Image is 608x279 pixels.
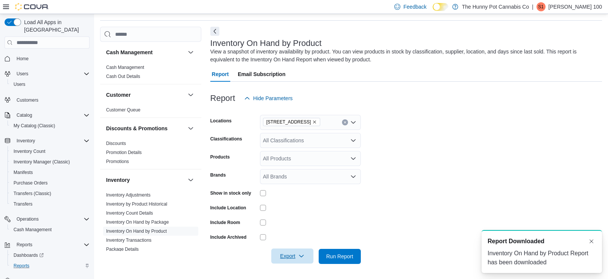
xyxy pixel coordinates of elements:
[11,147,49,156] a: Inventory Count
[106,247,139,252] a: Package Details
[2,239,93,250] button: Reports
[11,251,47,260] a: Dashboards
[106,149,142,156] span: Promotion Details
[14,159,70,165] span: Inventory Manager (Classic)
[2,214,93,224] button: Operations
[210,172,226,178] label: Brands
[14,215,42,224] button: Operations
[11,147,90,156] span: Inventory Count
[587,237,596,246] button: Dismiss toast
[106,49,153,56] h3: Cash Management
[212,67,229,82] span: Report
[106,176,185,184] button: Inventory
[8,167,93,178] button: Manifests
[11,121,90,130] span: My Catalog (Classic)
[8,157,93,167] button: Inventory Manager (Classic)
[350,156,356,162] button: Open list of options
[14,123,55,129] span: My Catalog (Classic)
[210,234,246,240] label: Include Archived
[276,249,309,264] span: Export
[11,157,90,166] span: Inventory Manager (Classic)
[106,125,185,132] button: Discounts & Promotions
[17,71,28,77] span: Users
[8,120,93,131] button: My Catalog (Classic)
[17,112,32,118] span: Catalog
[106,150,142,155] a: Promotion Details
[17,216,39,222] span: Operations
[8,199,93,209] button: Transfers
[106,91,131,99] h3: Customer
[8,146,93,157] button: Inventory Count
[11,200,90,209] span: Transfers
[14,96,41,105] a: Customers
[263,118,321,126] span: 400 Pacific Ave
[549,2,602,11] p: [PERSON_NAME] 100
[488,237,596,246] div: Notification
[488,249,596,267] div: Inventory On Hand by Product Report has been downloaded
[241,91,296,106] button: Hide Parameters
[210,39,322,48] h3: Inventory On Hand by Product
[11,225,55,234] a: Cash Management
[8,250,93,261] a: Dashboards
[319,249,361,264] button: Run Report
[106,64,144,70] span: Cash Management
[21,18,90,34] span: Load All Apps in [GEOGRAPHIC_DATA]
[14,240,35,249] button: Reports
[106,228,167,234] span: Inventory On Hand by Product
[11,121,58,130] a: My Catalog (Classic)
[106,201,167,207] a: Inventory by Product Historical
[2,69,93,79] button: Users
[106,159,129,165] span: Promotions
[106,74,140,79] a: Cash Out Details
[17,56,29,62] span: Home
[210,48,598,64] div: View a snapshot of inventory availability by product. You can view products in stock by classific...
[210,205,246,211] label: Include Location
[106,107,140,113] span: Customer Queue
[100,105,201,117] div: Customer
[11,261,32,270] a: Reports
[11,157,73,166] a: Inventory Manager (Classic)
[106,140,126,146] span: Discounts
[8,224,93,235] button: Cash Management
[106,192,150,198] span: Inventory Adjustments
[11,168,36,177] a: Manifests
[14,111,35,120] button: Catalog
[14,136,38,145] button: Inventory
[14,252,44,258] span: Dashboards
[106,210,153,216] span: Inventory Count Details
[14,54,32,63] a: Home
[326,253,353,260] span: Run Report
[350,119,356,125] button: Open list of options
[342,119,348,125] button: Clear input
[186,48,195,57] button: Cash Management
[106,159,129,164] a: Promotions
[14,240,90,249] span: Reports
[11,225,90,234] span: Cash Management
[210,118,232,124] label: Locations
[532,2,534,11] p: |
[253,95,293,102] span: Hide Parameters
[186,175,195,184] button: Inventory
[14,81,25,87] span: Users
[106,238,152,243] a: Inventory Transactions
[11,178,51,188] a: Purchase Orders
[2,94,93,105] button: Customers
[17,97,38,103] span: Customers
[8,261,93,271] button: Reports
[2,136,93,146] button: Inventory
[350,174,356,180] button: Open list of options
[350,137,356,143] button: Open list of options
[8,79,93,90] button: Users
[14,215,90,224] span: Operations
[14,201,32,207] span: Transfers
[14,69,31,78] button: Users
[106,49,185,56] button: Cash Management
[11,80,28,89] a: Users
[11,168,90,177] span: Manifests
[11,189,54,198] a: Transfers (Classic)
[17,242,32,248] span: Reports
[106,91,185,99] button: Customer
[538,2,544,11] span: S1
[17,138,35,144] span: Inventory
